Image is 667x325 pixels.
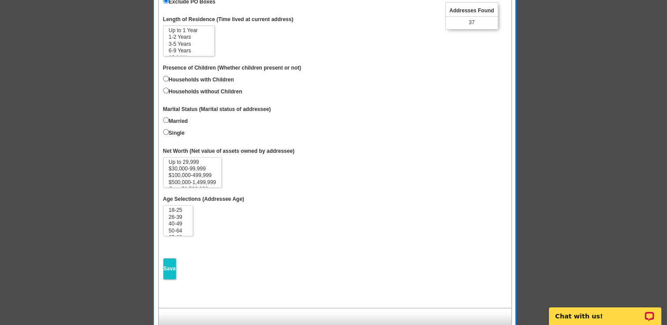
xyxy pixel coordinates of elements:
[168,27,210,34] option: Up to 1 Year
[163,258,176,280] input: Save
[163,16,294,23] label: Length of Residence (Time lived at current address)
[163,127,185,137] label: Single
[168,48,210,54] option: 6-9 Years
[168,172,217,179] option: $100,000-499,999
[168,41,210,48] option: 3-5 Years
[163,64,301,72] label: Presence of Children (Whether children present or not)
[168,214,189,221] option: 26-39
[163,88,169,93] input: Households without Children
[168,34,210,41] option: 1-2 Years
[168,55,210,61] option: 10-14 Years
[168,234,189,241] option: 65-69
[446,5,497,17] span: Addresses Found
[163,129,169,135] input: Single
[163,106,271,113] label: Marital Status (Marital status of addressee)
[163,86,242,96] label: Households without Children
[163,148,295,155] label: Net Worth (Net value of assets owned by addressee)
[168,159,217,166] option: Up to 29,999
[543,297,667,325] iframe: LiveChat chat widget
[168,228,189,234] option: 50-64
[163,74,234,84] label: Households with Children
[469,19,474,26] span: 37
[168,207,189,214] option: 18-25
[163,76,169,81] input: Households with Children
[163,117,169,123] input: Married
[168,186,217,192] option: Over $1,500,000
[163,115,188,125] label: Married
[168,179,217,186] option: $500,000-1,499,999
[168,221,189,227] option: 40-49
[168,166,217,172] option: $30,000-99,999
[163,196,244,203] label: Age Selections (Addressee Age)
